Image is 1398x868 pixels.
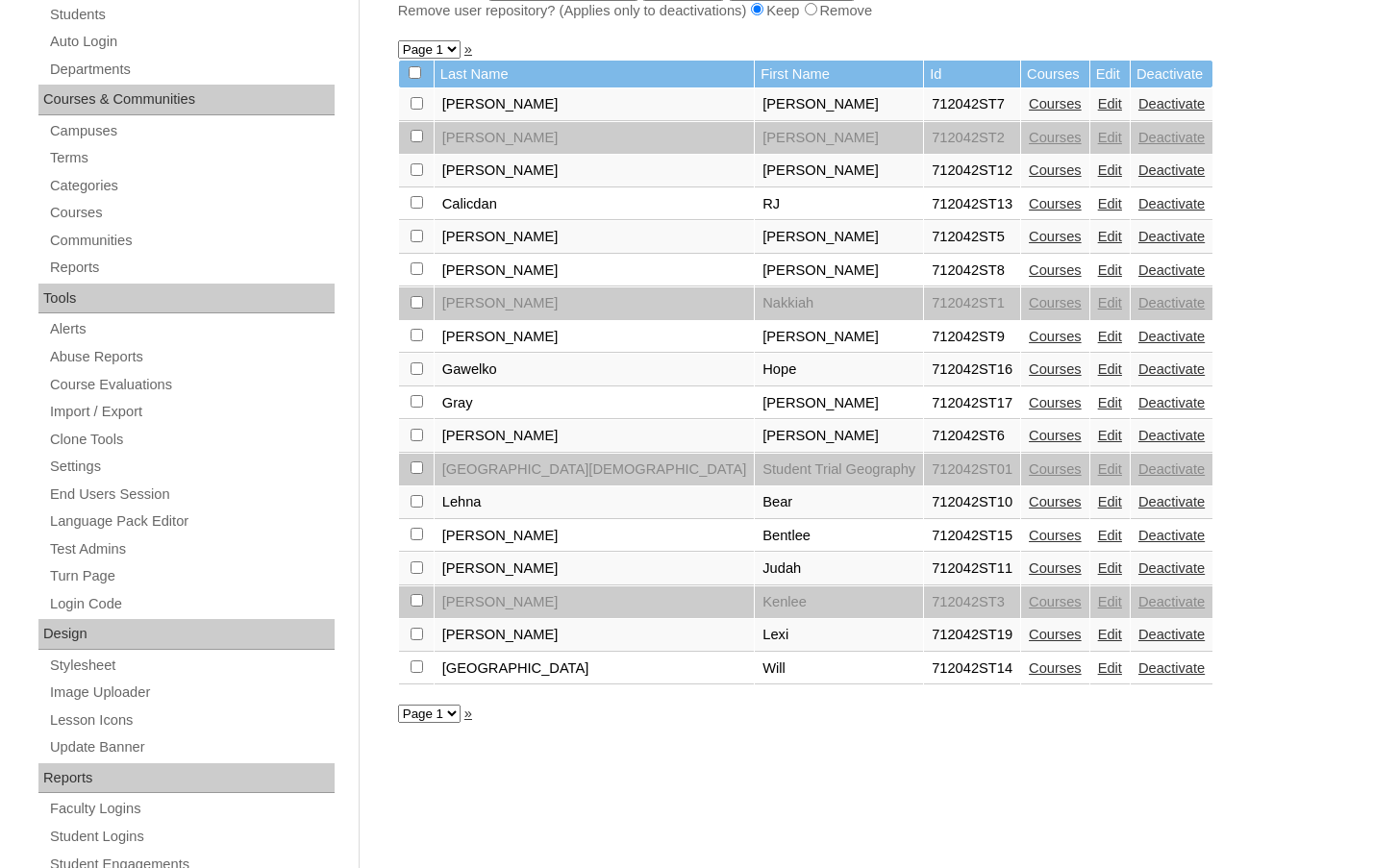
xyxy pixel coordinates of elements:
[924,387,1020,420] td: 712042ST17
[1021,61,1089,88] td: Courses
[38,85,335,115] div: Courses & Communities
[1138,295,1205,310] a: Deactivate
[1098,428,1122,443] a: Edit
[1098,262,1122,278] a: Edit
[755,486,923,519] td: Bear
[38,284,335,314] div: Tools
[755,553,923,585] td: Judah
[924,454,1020,486] td: 712042ST01
[1098,395,1122,410] a: Edit
[48,797,335,821] a: Faculty Logins
[435,586,755,619] td: [PERSON_NAME]
[1098,162,1122,178] a: Edit
[755,387,923,420] td: [PERSON_NAME]
[924,586,1020,619] td: 712042ST3
[924,619,1020,652] td: 712042ST19
[48,119,335,143] a: Campuses
[435,122,755,155] td: [PERSON_NAME]
[1138,162,1205,178] a: Deactivate
[1098,229,1122,244] a: Edit
[1098,660,1122,676] a: Edit
[435,221,755,254] td: [PERSON_NAME]
[1029,494,1082,509] a: Courses
[435,255,755,287] td: [PERSON_NAME]
[924,653,1020,685] td: 712042ST14
[1029,262,1082,278] a: Courses
[924,287,1020,320] td: 712042ST1
[1138,395,1205,410] a: Deactivate
[924,553,1020,585] td: 712042ST11
[464,41,472,57] a: »
[1029,196,1082,211] a: Courses
[1138,329,1205,344] a: Deactivate
[1098,594,1122,609] a: Edit
[1098,196,1122,211] a: Edit
[48,400,335,424] a: Import / Export
[435,155,755,187] td: [PERSON_NAME]
[1029,461,1082,477] a: Courses
[924,520,1020,553] td: 712042ST15
[48,345,335,369] a: Abuse Reports
[398,1,1350,21] div: Remove user repository? (Applies only to deactivations) Keep Remove
[1029,627,1082,642] a: Courses
[755,653,923,685] td: Will
[1029,329,1082,344] a: Courses
[1098,528,1122,543] a: Edit
[1029,594,1082,609] a: Courses
[1138,262,1205,278] a: Deactivate
[1138,361,1205,377] a: Deactivate
[435,321,755,354] td: [PERSON_NAME]
[48,256,335,280] a: Reports
[924,155,1020,187] td: 712042ST12
[48,3,335,27] a: Students
[1098,560,1122,576] a: Edit
[1029,395,1082,410] a: Courses
[48,483,335,507] a: End Users Session
[924,255,1020,287] td: 712042ST8
[1098,461,1122,477] a: Edit
[48,654,335,678] a: Stylesheet
[435,653,755,685] td: [GEOGRAPHIC_DATA]
[48,708,335,732] a: Lesson Icons
[755,221,923,254] td: [PERSON_NAME]
[755,454,923,486] td: Student Trial Geography
[1131,61,1212,88] td: Deactivate
[48,174,335,198] a: Categories
[48,229,335,253] a: Communities
[48,537,335,561] a: Test Admins
[755,88,923,121] td: [PERSON_NAME]
[924,122,1020,155] td: 712042ST2
[1098,96,1122,112] a: Edit
[48,317,335,341] a: Alerts
[1138,560,1205,576] a: Deactivate
[755,61,923,88] td: First Name
[435,454,755,486] td: [GEOGRAPHIC_DATA][DEMOGRAPHIC_DATA]
[755,619,923,652] td: Lexi
[755,586,923,619] td: Kenlee
[435,619,755,652] td: [PERSON_NAME]
[924,486,1020,519] td: 712042ST10
[48,592,335,616] a: Login Code
[924,61,1020,88] td: Id
[1029,660,1082,676] a: Courses
[1029,528,1082,543] a: Courses
[38,619,335,650] div: Design
[924,354,1020,386] td: 712042ST16
[1098,329,1122,344] a: Edit
[1098,361,1122,377] a: Edit
[1098,627,1122,642] a: Edit
[1138,627,1205,642] a: Deactivate
[48,681,335,705] a: Image Uploader
[1138,594,1205,609] a: Deactivate
[1138,660,1205,676] a: Deactivate
[1138,528,1205,543] a: Deactivate
[435,354,755,386] td: Gawelko
[48,30,335,54] a: Auto Login
[1138,130,1205,145] a: Deactivate
[1029,162,1082,178] a: Courses
[1029,428,1082,443] a: Courses
[1029,560,1082,576] a: Courses
[48,564,335,588] a: Turn Page
[48,428,335,452] a: Clone Tools
[48,455,335,479] a: Settings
